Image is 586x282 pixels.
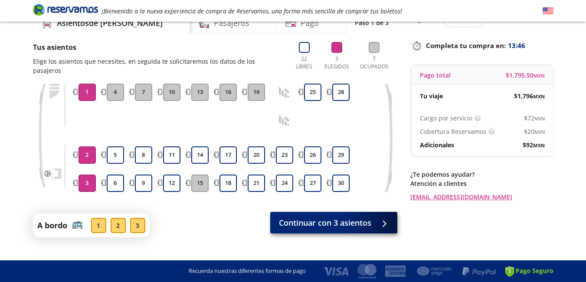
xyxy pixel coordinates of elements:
[332,146,350,164] button: 29
[410,192,553,201] a: [EMAIL_ADDRESS][DOMAIN_NAME]
[534,115,545,122] small: MXN
[410,170,553,179] p: ¿Te podemos ayudar?
[130,218,145,233] div: 3
[33,57,284,75] p: Elige los asientos que necesites, en seguida te solicitaremos los datos de los pasajeros
[219,84,237,101] button: 16
[304,84,321,101] button: 25
[524,127,545,136] span: $ 20
[107,84,124,101] button: 4
[304,146,321,164] button: 26
[79,84,96,101] button: 1
[524,113,545,123] span: $ 72
[189,267,306,276] p: Recuerda nuestras diferentes formas de pago
[410,179,553,188] p: Atención a clientes
[219,175,237,192] button: 18
[322,55,351,71] p: 3 Elegidos
[543,6,553,16] button: English
[304,175,321,192] button: 27
[163,146,180,164] button: 11
[248,146,265,164] button: 20
[91,218,106,233] div: 1
[214,17,249,29] h4: Pasajeros
[107,175,124,192] button: 6
[33,3,98,16] i: Brand Logo
[276,146,293,164] button: 23
[420,127,486,136] p: Cobertura Reservamos
[420,113,472,123] p: Cargo por servicio
[57,17,163,29] h4: Asientos de [PERSON_NAME]
[135,175,152,192] button: 9
[33,42,284,52] p: Tus asientos
[276,175,293,192] button: 24
[107,146,124,164] button: 5
[191,175,209,192] button: 15
[534,72,545,79] small: MXN
[33,3,98,19] a: Brand Logo
[420,71,451,80] p: Pago total
[191,84,209,101] button: 13
[79,146,96,164] button: 2
[301,17,319,29] h4: Pago
[270,212,397,233] button: Continuar con 3 asientos
[292,55,316,71] p: 22 Libres
[135,146,152,164] button: 8
[163,175,180,192] button: 12
[37,220,67,231] p: A bordo
[101,7,402,15] em: ¡Bienvenido a la nueva experiencia de compra de Reservamos, una forma más sencilla de comprar tus...
[358,55,391,71] p: 7 Ocupados
[279,217,371,229] span: Continuar con 3 asientos
[355,18,389,27] p: Paso 1 de 3
[111,218,126,233] div: 2
[332,84,350,101] button: 28
[420,140,454,149] p: Adicionales
[79,175,96,192] button: 3
[514,91,545,100] span: $ 1,796
[533,93,545,100] small: MXN
[135,84,152,101] button: 7
[163,84,180,101] button: 10
[420,91,443,100] p: Tu viaje
[534,129,545,135] small: MXN
[191,146,209,164] button: 14
[533,142,545,149] small: MXN
[410,39,553,52] p: Completa tu compra en :
[332,175,350,192] button: 30
[248,175,265,192] button: 21
[248,84,265,101] button: 19
[219,146,237,164] button: 17
[508,41,525,51] span: 13:46
[523,140,545,149] span: $ 92
[506,71,545,80] span: $ 1,795.50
